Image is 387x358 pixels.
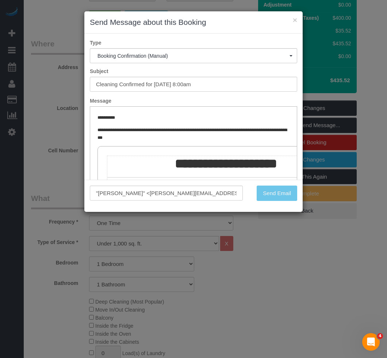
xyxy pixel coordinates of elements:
[293,16,297,24] button: ×
[97,53,290,59] span: Booking Confirmation (Manual)
[84,97,303,104] label: Message
[377,333,383,339] span: 4
[90,107,297,221] iframe: Rich Text Editor, editor1
[84,68,303,75] label: Subject
[362,333,380,351] iframe: Intercom live chat
[90,48,297,63] button: Booking Confirmation (Manual)
[90,17,297,28] h3: Send Message about this Booking
[84,39,303,46] label: Type
[90,77,297,92] input: Subject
